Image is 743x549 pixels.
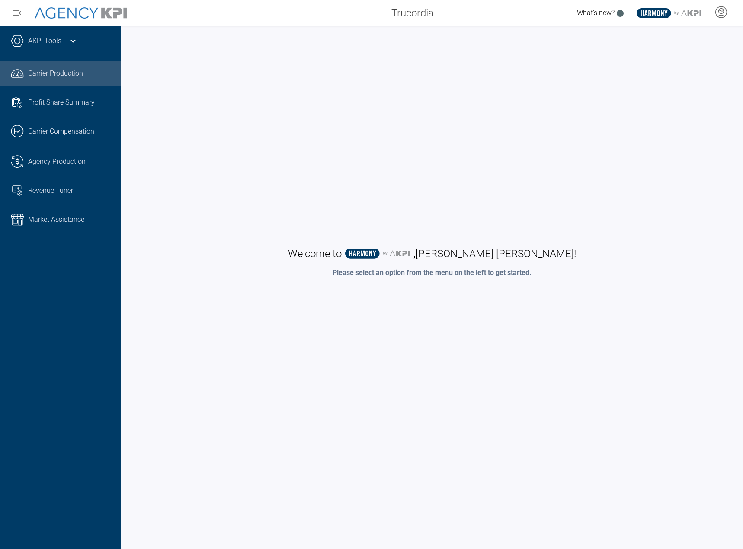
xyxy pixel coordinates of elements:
[28,36,61,46] a: AKPI Tools
[288,247,576,261] h1: Welcome to , [PERSON_NAME] [PERSON_NAME] !
[28,185,73,196] span: Revenue Tuner
[391,5,434,21] span: Trucordia
[28,97,95,108] span: Profit Share Summary
[28,126,94,137] span: Carrier Compensation
[28,68,83,79] span: Carrier Production
[577,9,615,17] span: What's new?
[28,156,86,167] span: Agency Production
[28,214,84,225] span: Market Assistance
[35,7,127,19] img: AgencyKPI
[333,268,532,278] p: Please select an option from the menu on the left to get started.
